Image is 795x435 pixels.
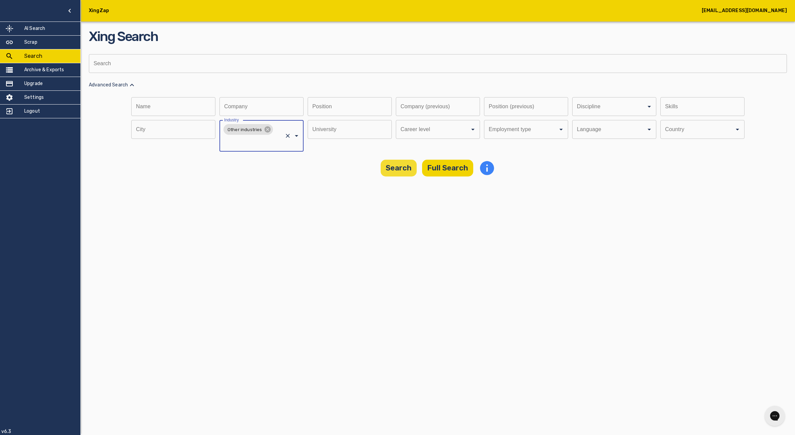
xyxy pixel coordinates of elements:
[645,125,654,134] button: Open
[645,102,654,111] button: Open
[283,131,292,141] button: Clear
[663,123,723,136] input: Country
[24,108,40,115] h5: Logout
[24,52,42,60] h5: Search
[131,97,211,116] input: Name
[1,428,11,435] p: v6.3
[24,80,43,87] h5: Upgrade
[308,97,387,116] input: Position
[223,124,273,135] div: Other industries
[702,7,787,14] h5: [EMAIL_ADDRESS][DOMAIN_NAME]
[292,131,301,141] button: Open
[89,7,109,14] h5: XingZap
[89,54,782,73] input: Search
[89,27,787,46] h2: Xing Search
[575,100,634,113] input: Discipline
[89,81,787,89] p: Advanced Search
[733,125,742,134] button: Open
[131,120,211,139] input: City
[487,123,546,136] input: Employment type
[556,125,566,134] button: Open
[24,94,44,101] h5: Settings
[308,120,387,139] input: University
[399,123,458,136] input: Career level
[468,125,478,134] button: Open
[479,160,495,176] svg: info
[24,67,64,73] h5: Archive & Exports
[484,97,563,116] input: Position (previous)
[660,97,740,116] input: Skills
[396,97,475,116] input: Company (previous)
[223,126,266,133] span: Other industries
[24,25,45,32] h5: AI Search
[761,403,788,428] iframe: Gorgias live chat messenger
[219,97,299,116] input: Company
[24,39,37,46] h5: Scrap
[575,123,634,136] input: Language
[381,160,417,176] button: Search
[422,160,473,176] button: Full Search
